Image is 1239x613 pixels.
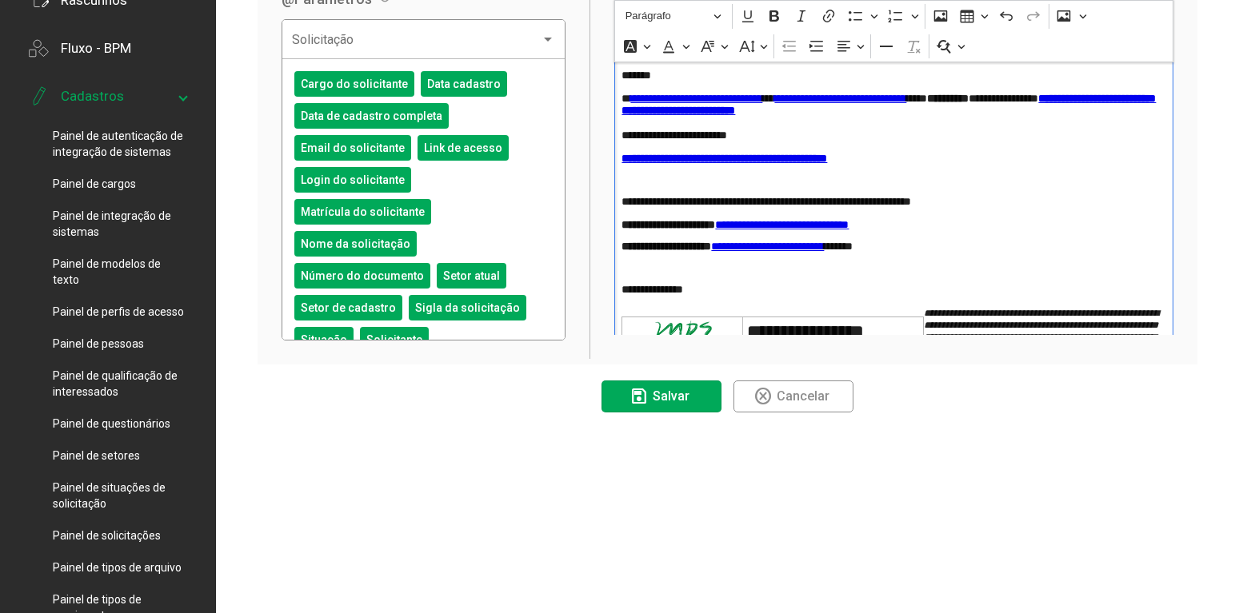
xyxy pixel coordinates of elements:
span: Painel de integração de sistemas [53,208,186,240]
span: Cancelar [777,388,829,404]
mat-chip: Matrícula do solicitante [294,199,431,225]
mat-chip: Data cadastro [421,71,507,97]
span: Painel de autenticação de integração de sistemas [53,128,186,160]
button: Cancelar [733,380,853,412]
span: Painel de cargos [53,176,136,192]
span: Salvar [653,388,689,404]
mat-chip: Nome da solicitação [294,231,417,257]
mat-chip: Link de acesso [418,135,509,161]
span: Painel de setores [53,448,140,464]
span: Painel de solicitações [53,527,161,543]
mat-chip: Data de cadastro completa [294,103,449,129]
span: Painel de situações de solicitação [53,480,186,511]
div: Fluxo - BPM [61,40,131,56]
mat-chip: Número do documento [294,263,430,289]
span: Painel de questionários [53,416,170,432]
mat-icon: highlight_off [753,387,773,406]
mat-chip: Login do solicitante [294,167,411,193]
span: Painel de qualificação de interessados [53,368,186,400]
button: Parágrafo [618,4,729,29]
mat-chip: Situação [294,327,354,352]
div: Área de edição do editor: main [614,13,1173,418]
button: Salvar [602,380,721,412]
img: wc6hnTSPGVBUgAAAABJRU5ErkJggg== [651,320,713,364]
mat-chip: Solicitante [360,327,429,352]
mat-chip: Email do solicitante [294,135,411,161]
mat-expansion-panel-header: Cadastros [29,72,186,120]
span: Painel de tipos de arquivo [53,559,182,575]
mat-chip: Setor atual [437,263,506,289]
mat-chip: Sigla da solicitação [409,295,526,320]
span: Painel de modelos de texto [53,256,186,288]
div: Cadastros [61,88,124,104]
span: Painel de pessoas [53,336,144,352]
mat-chip: Cargo do solicitante [294,71,414,97]
mat-chip: Setor de cadastro [294,295,402,320]
span: Parágrafo [625,6,709,26]
span: Solicitação [292,32,354,47]
span: Painel de perfis de acesso [53,304,184,320]
mat-icon: save [629,387,649,406]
